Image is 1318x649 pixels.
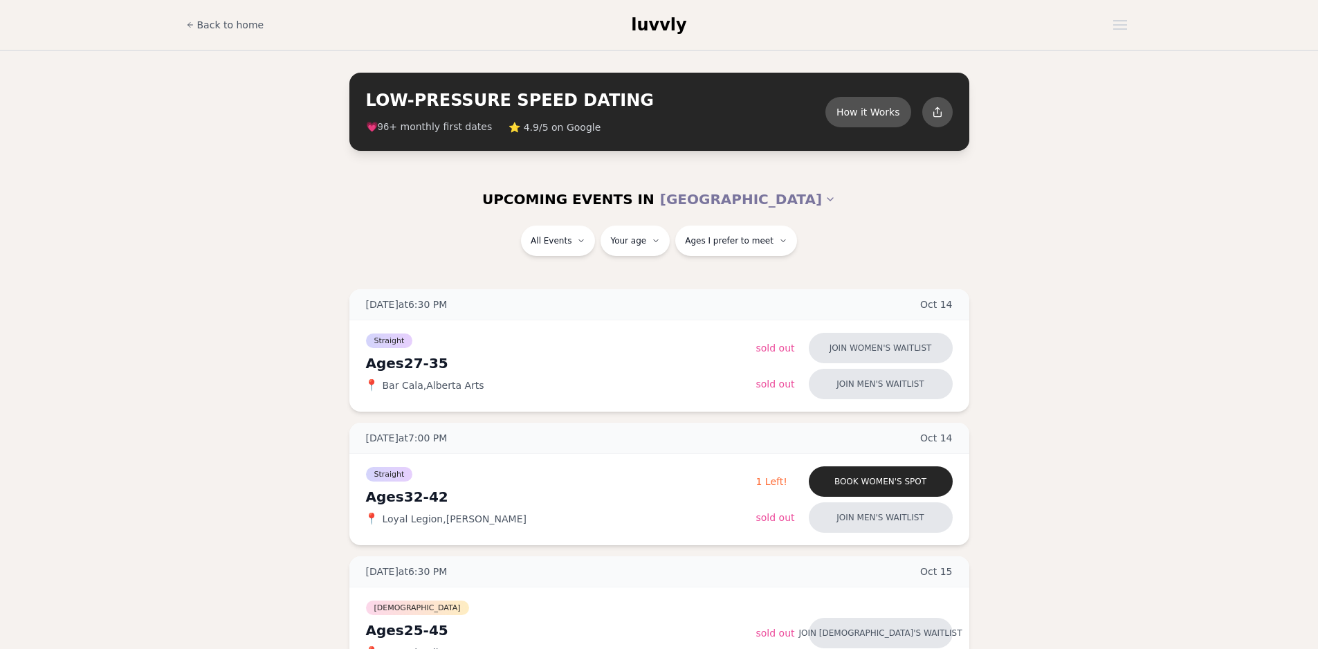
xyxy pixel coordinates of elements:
[378,122,390,133] span: 96
[366,513,377,524] span: 📍
[809,466,953,497] button: Book women's spot
[756,378,795,390] span: Sold Out
[631,14,686,36] a: luvvly
[482,190,655,209] span: UPCOMING EVENTS IN
[366,487,756,506] div: Ages 32-42
[920,431,953,445] span: Oct 14
[825,97,911,127] button: How it Works
[610,235,646,246] span: Your age
[809,333,953,363] button: Join women's waitlist
[383,378,484,392] span: Bar Cala , Alberta Arts
[366,431,448,445] span: [DATE] at 7:00 PM
[186,11,264,39] a: Back to home
[509,120,601,134] span: ⭐ 4.9/5 on Google
[1108,15,1133,35] button: Open menu
[920,565,953,578] span: Oct 15
[366,565,448,578] span: [DATE] at 6:30 PM
[366,354,756,373] div: Ages 27-35
[809,369,953,399] button: Join men's waitlist
[521,226,595,256] button: All Events
[366,601,469,615] span: [DEMOGRAPHIC_DATA]
[383,512,527,526] span: Loyal Legion , [PERSON_NAME]
[366,120,493,134] span: 💗 + monthly first dates
[366,298,448,311] span: [DATE] at 6:30 PM
[366,621,756,640] div: Ages 25-45
[197,18,264,32] span: Back to home
[601,226,670,256] button: Your age
[531,235,571,246] span: All Events
[660,184,836,214] button: [GEOGRAPHIC_DATA]
[675,226,797,256] button: Ages I prefer to meet
[756,628,795,639] span: Sold Out
[685,235,774,246] span: Ages I prefer to meet
[756,342,795,354] span: Sold Out
[366,333,413,348] span: Straight
[631,15,686,35] span: luvvly
[920,298,953,311] span: Oct 14
[756,476,787,487] span: 1 Left!
[366,380,377,391] span: 📍
[366,89,825,111] h2: LOW-PRESSURE SPEED DATING
[809,618,953,648] button: Join [DEMOGRAPHIC_DATA]'s waitlist
[756,512,795,523] span: Sold Out
[809,502,953,533] button: Join men's waitlist
[366,467,413,482] span: Straight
